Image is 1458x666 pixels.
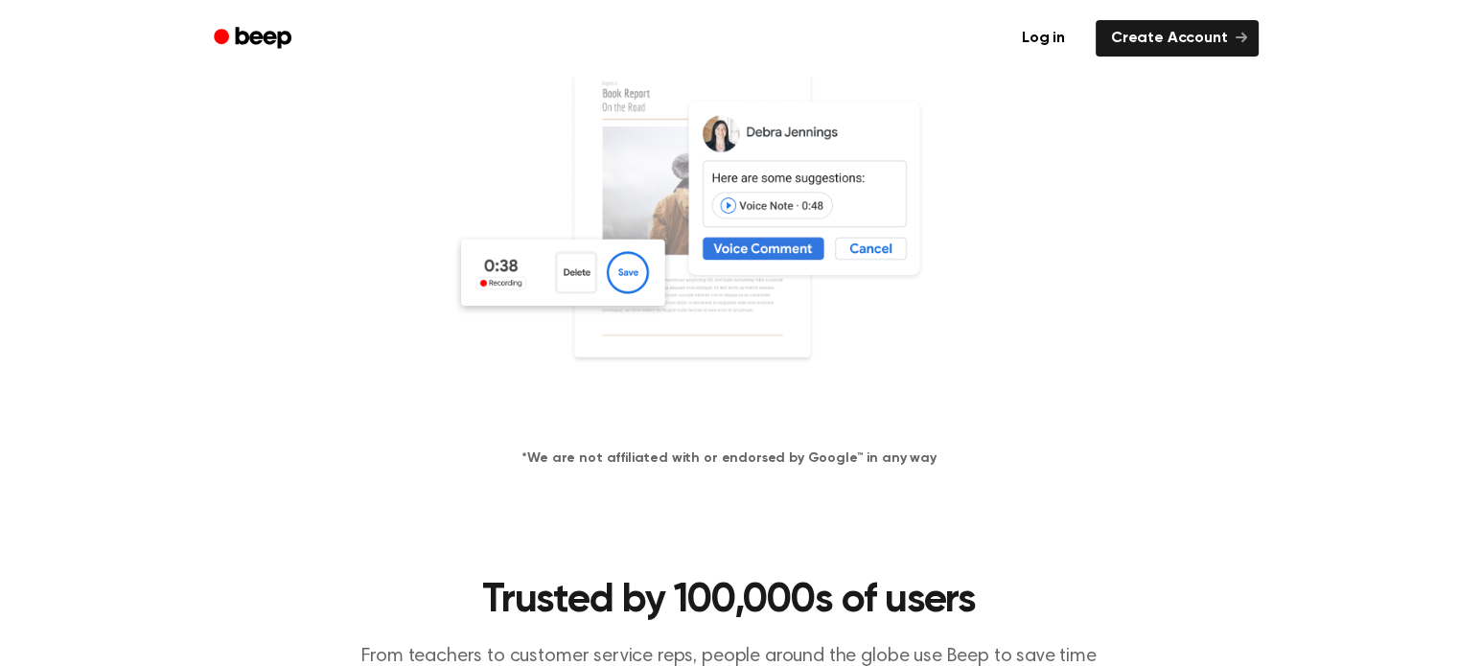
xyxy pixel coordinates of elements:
h4: *We are not affiliated with or endorsed by Google™ in any way [23,448,1435,469]
a: Log in [1003,16,1084,60]
img: Voice Comments on Docs and Recording Widget [451,50,1007,418]
a: Create Account [1096,20,1259,57]
a: Beep [200,20,309,57]
h2: Trusted by 100,000s of users [361,576,1098,627]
